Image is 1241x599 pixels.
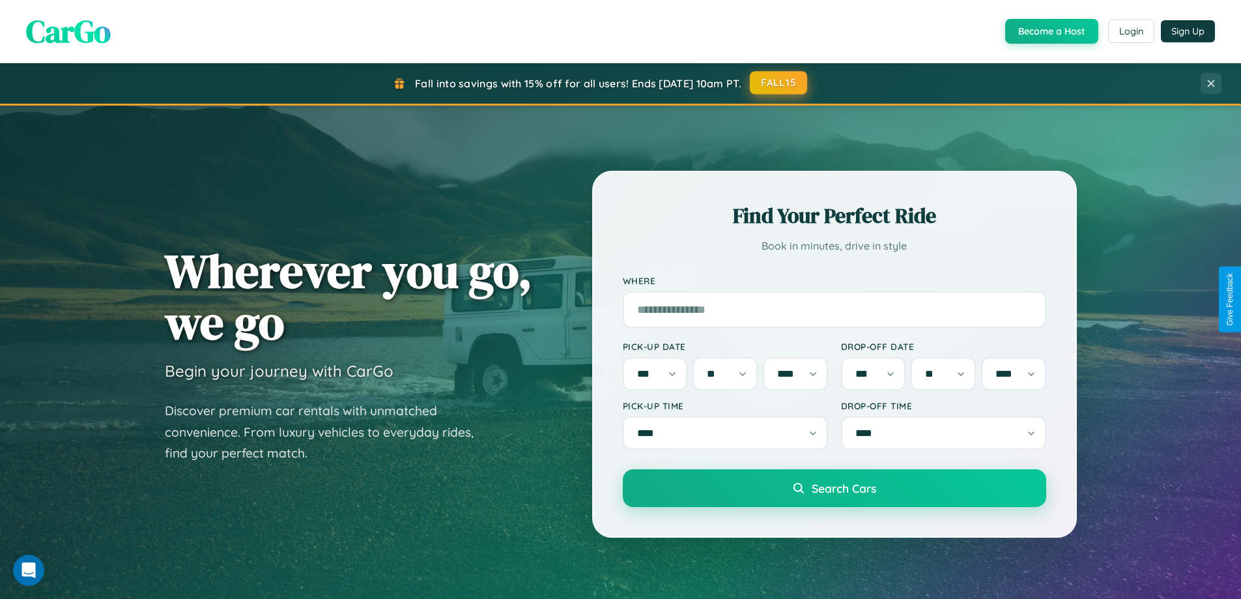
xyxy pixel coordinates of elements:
label: Pick-up Date [623,341,828,352]
h1: Wherever you go, we go [165,245,532,348]
button: Login [1108,20,1154,43]
p: Book in minutes, drive in style [623,237,1046,256]
button: FALL15 [750,71,807,95]
iframe: Intercom live chat [13,555,44,586]
p: Discover premium car rentals with unmatched convenience. From luxury vehicles to everyday rides, ... [165,400,491,464]
label: Drop-off Time [841,400,1046,411]
h2: Find Your Perfect Ride [623,201,1046,230]
span: Fall into savings with 15% off for all users! Ends [DATE] 10am PT. [415,77,741,90]
label: Drop-off Date [841,341,1046,352]
span: Search Cars [812,481,876,495]
label: Where [623,275,1046,286]
div: Give Feedback [1225,273,1234,326]
h3: Begin your journey with CarGo [165,361,393,381]
button: Sign Up [1161,20,1215,42]
span: CarGo [26,10,111,53]
label: Pick-up Time [623,400,828,411]
button: Become a Host [1005,19,1098,44]
button: Search Cars [623,469,1046,507]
